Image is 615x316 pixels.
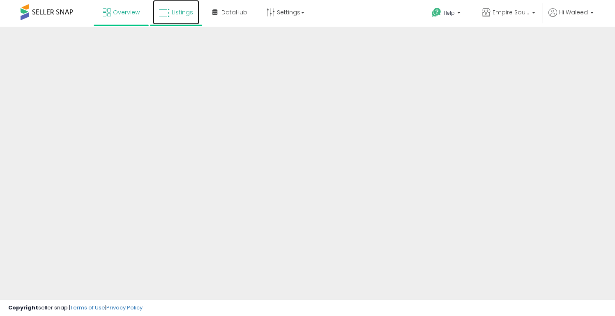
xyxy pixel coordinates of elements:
[172,8,193,16] span: Listings
[113,8,140,16] span: Overview
[493,8,530,16] span: Empire Source
[425,1,469,27] a: Help
[431,7,442,18] i: Get Help
[548,8,594,27] a: Hi Waleed
[8,304,143,312] div: seller snap | |
[8,304,38,311] strong: Copyright
[559,8,588,16] span: Hi Waleed
[70,304,105,311] a: Terms of Use
[106,304,143,311] a: Privacy Policy
[444,9,455,16] span: Help
[221,8,247,16] span: DataHub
